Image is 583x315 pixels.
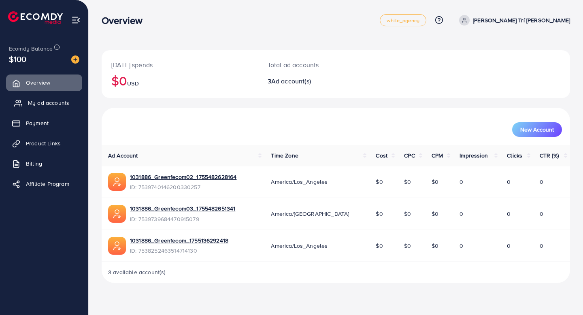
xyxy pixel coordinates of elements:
[28,99,69,107] span: My ad accounts
[507,242,511,250] span: 0
[376,151,387,160] span: Cost
[376,242,383,250] span: $0
[460,242,463,250] span: 0
[376,210,383,218] span: $0
[540,210,543,218] span: 0
[6,74,82,91] a: Overview
[6,95,82,111] a: My ad accounts
[376,178,383,186] span: $0
[26,180,69,188] span: Affiliate Program
[9,53,27,65] span: $100
[540,151,559,160] span: CTR (%)
[432,210,438,218] span: $0
[507,151,522,160] span: Clicks
[71,55,79,64] img: image
[456,15,570,26] a: [PERSON_NAME] Trí [PERSON_NAME]
[404,210,411,218] span: $0
[271,178,328,186] span: America/Los_Angeles
[520,127,554,132] span: New Account
[271,210,349,218] span: America/[GEOGRAPHIC_DATA]
[111,60,248,70] p: [DATE] spends
[540,242,543,250] span: 0
[102,15,149,26] h3: Overview
[404,242,411,250] span: $0
[432,151,443,160] span: CPM
[130,173,236,181] a: 1031886_Greenfecom02_1755482628164
[130,215,235,223] span: ID: 7539739684470915079
[26,160,42,168] span: Billing
[271,77,311,85] span: Ad account(s)
[432,178,438,186] span: $0
[512,122,562,137] button: New Account
[507,178,511,186] span: 0
[432,242,438,250] span: $0
[130,204,235,213] a: 1031886_Greenfecom03_1755482651341
[268,60,365,70] p: Total ad accounts
[108,205,126,223] img: ic-ads-acc.e4c84228.svg
[26,139,61,147] span: Product Links
[6,135,82,151] a: Product Links
[404,151,415,160] span: CPC
[460,178,463,186] span: 0
[271,242,328,250] span: America/Los_Angeles
[380,14,426,26] a: white_agency
[130,183,236,191] span: ID: 7539740146200330257
[26,79,50,87] span: Overview
[130,236,228,245] a: 1031886_Greenfecom_1755136292418
[404,178,411,186] span: $0
[108,237,126,255] img: ic-ads-acc.e4c84228.svg
[130,247,228,255] span: ID: 7538252463514714130
[549,279,577,309] iframe: Chat
[127,79,138,87] span: USD
[108,151,138,160] span: Ad Account
[507,210,511,218] span: 0
[460,210,463,218] span: 0
[9,45,53,53] span: Ecomdy Balance
[8,11,63,24] img: logo
[6,176,82,192] a: Affiliate Program
[108,268,166,276] span: 3 available account(s)
[387,18,419,23] span: white_agency
[268,77,365,85] h2: 3
[6,115,82,131] a: Payment
[111,73,248,88] h2: $0
[473,15,570,25] p: [PERSON_NAME] Trí [PERSON_NAME]
[26,119,49,127] span: Payment
[540,178,543,186] span: 0
[108,173,126,191] img: ic-ads-acc.e4c84228.svg
[460,151,488,160] span: Impression
[6,155,82,172] a: Billing
[271,151,298,160] span: Time Zone
[71,15,81,25] img: menu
